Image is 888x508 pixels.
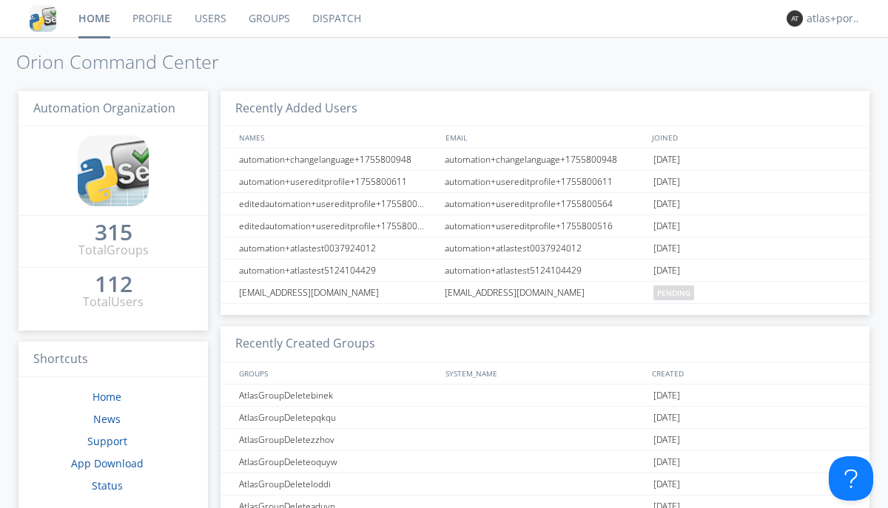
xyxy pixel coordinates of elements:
[95,277,132,294] a: 112
[235,451,440,473] div: AtlasGroupDeleteoquyw
[787,10,803,27] img: 373638.png
[653,385,680,407] span: [DATE]
[653,285,694,300] span: pending
[653,473,680,495] span: [DATE]
[78,242,149,259] div: Total Groups
[221,429,869,451] a: AtlasGroupDeletezzhov[DATE]
[221,326,869,362] h3: Recently Created Groups
[221,91,869,127] h3: Recently Added Users
[235,171,440,192] div: automation+usereditprofile+1755800611
[78,135,149,206] img: cddb5a64eb264b2086981ab96f4c1ba7
[221,451,869,473] a: AtlasGroupDeleteoquyw[DATE]
[648,362,855,384] div: CREATED
[441,260,650,281] div: automation+atlastest5124104429
[441,237,650,259] div: automation+atlastest0037924012
[95,225,132,240] div: 315
[441,149,650,170] div: automation+changelanguage+1755800948
[648,126,855,148] div: JOINED
[83,294,144,311] div: Total Users
[441,282,650,303] div: [EMAIL_ADDRESS][DOMAIN_NAME]
[653,451,680,473] span: [DATE]
[95,225,132,242] a: 315
[235,362,438,384] div: GROUPS
[442,126,648,148] div: EMAIL
[92,390,121,404] a: Home
[235,282,440,303] div: [EMAIL_ADDRESS][DOMAIN_NAME]
[235,215,440,237] div: editedautomation+usereditprofile+1755800516
[807,11,862,26] div: atlas+portuguese0001
[653,429,680,451] span: [DATE]
[653,237,680,260] span: [DATE]
[235,237,440,259] div: automation+atlastest0037924012
[235,407,440,428] div: AtlasGroupDeletepqkqu
[235,193,440,214] div: editedautomation+usereditprofile+1755800564
[235,429,440,450] div: AtlasGroupDeletezzhov
[33,100,175,116] span: Automation Organization
[71,456,144,470] a: App Download
[441,215,650,237] div: automation+usereditprofile+1755800516
[221,260,869,282] a: automation+atlastest5124104429automation+atlastest5124104429[DATE]
[95,277,132,291] div: 112
[829,456,873,501] iframe: Toggle Customer Support
[221,237,869,260] a: automation+atlastest0037924012automation+atlastest0037924012[DATE]
[221,149,869,171] a: automation+changelanguage+1755800948automation+changelanguage+1755800948[DATE]
[18,342,208,378] h3: Shortcuts
[653,171,680,193] span: [DATE]
[221,407,869,429] a: AtlasGroupDeletepqkqu[DATE]
[653,260,680,282] span: [DATE]
[441,171,650,192] div: automation+usereditprofile+1755800611
[442,362,648,384] div: SYSTEM_NAME
[221,171,869,193] a: automation+usereditprofile+1755800611automation+usereditprofile+1755800611[DATE]
[221,385,869,407] a: AtlasGroupDeletebinek[DATE]
[235,126,438,148] div: NAMES
[221,215,869,237] a: editedautomation+usereditprofile+1755800516automation+usereditprofile+1755800516[DATE]
[441,193,650,214] div: automation+usereditprofile+1755800564
[235,385,440,406] div: AtlasGroupDeletebinek
[87,434,127,448] a: Support
[93,412,121,426] a: News
[92,478,123,492] a: Status
[235,473,440,495] div: AtlasGroupDeleteloddi
[653,407,680,429] span: [DATE]
[653,215,680,237] span: [DATE]
[235,260,440,281] div: automation+atlastest5124104429
[30,5,56,32] img: cddb5a64eb264b2086981ab96f4c1ba7
[221,473,869,495] a: AtlasGroupDeleteloddi[DATE]
[221,193,869,215] a: editedautomation+usereditprofile+1755800564automation+usereditprofile+1755800564[DATE]
[235,149,440,170] div: automation+changelanguage+1755800948
[653,149,680,171] span: [DATE]
[653,193,680,215] span: [DATE]
[221,282,869,304] a: [EMAIL_ADDRESS][DOMAIN_NAME][EMAIL_ADDRESS][DOMAIN_NAME]pending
